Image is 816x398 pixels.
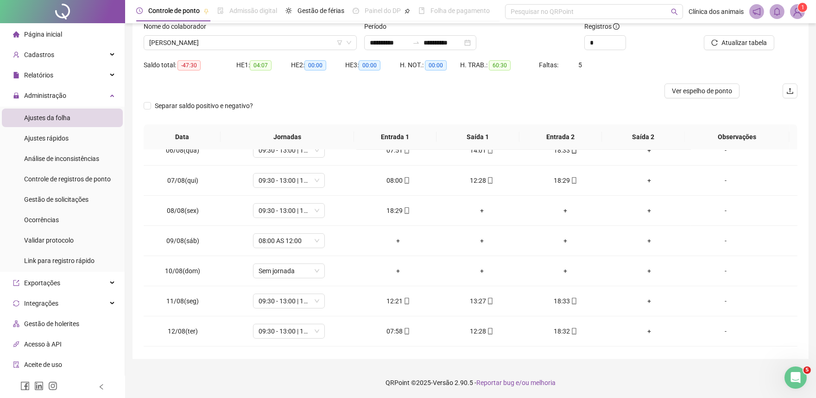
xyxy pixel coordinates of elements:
[791,5,804,19] img: 9420
[24,340,62,348] span: Acesso à API
[13,300,19,307] span: sync
[13,321,19,327] span: apartment
[403,207,410,214] span: mobile
[801,4,804,11] span: 1
[144,60,236,71] div: Saldo total:
[144,124,221,150] th: Data
[803,366,811,374] span: 5
[486,298,493,304] span: mobile
[167,207,199,214] span: 08/08(sex)
[24,135,69,142] span: Ajustes rápidos
[20,381,30,391] span: facebook
[615,175,684,186] div: +
[570,328,577,334] span: mobile
[721,38,767,48] span: Atualizar tabela
[486,147,493,154] span: mobile
[448,205,517,216] div: +
[364,326,433,336] div: 07:58
[151,101,257,111] span: Separar saldo positivo e negativo?
[364,145,433,155] div: 07:51
[615,236,684,246] div: +
[448,175,517,186] div: 12:28
[203,8,209,14] span: pushpin
[304,60,326,71] span: 00:00
[412,39,420,46] span: swap-right
[13,31,19,38] span: home
[412,39,420,46] span: to
[425,60,447,71] span: 00:00
[364,296,433,306] div: 12:21
[24,320,79,327] span: Gestão de holerites
[364,236,433,246] div: +
[136,7,143,14] span: clock-circle
[259,294,319,308] span: 09:30 - 13:00 | 14:00 - 18:30
[13,51,19,58] span: user-add
[353,7,359,14] span: dashboard
[167,177,198,184] span: 07/08(qui)
[259,143,319,157] span: 09:30 - 13:00 | 14:00 - 18:30
[602,124,684,150] th: Saída 2
[13,92,19,99] span: lock
[519,124,602,150] th: Entrada 2
[259,234,319,248] span: 08:00 AS 12:00
[570,147,577,154] span: mobile
[671,8,678,15] span: search
[403,177,410,184] span: mobile
[531,205,600,216] div: +
[615,145,684,155] div: +
[168,327,198,335] span: 12/08(ter)
[400,60,460,71] div: H. NOT.:
[217,7,224,14] span: file-done
[698,175,753,186] div: -
[615,205,684,216] div: +
[346,40,352,45] span: down
[291,60,346,71] div: HE 2:
[704,35,774,50] button: Atualizar tabela
[24,155,99,162] span: Análise de inconsistências
[784,366,807,389] iframe: Intercom live chat
[692,132,782,142] span: Observações
[24,114,70,122] span: Ajustes da folha
[259,324,319,338] span: 09:30 - 13:00 | 14:00 - 18:30
[24,216,59,224] span: Ocorrências
[221,124,354,150] th: Jornadas
[24,92,66,99] span: Administração
[698,145,753,155] div: -
[364,266,433,276] div: +
[570,177,577,184] span: mobile
[531,326,600,336] div: 18:32
[698,266,753,276] div: -
[698,236,753,246] div: -
[297,7,344,14] span: Gestão de férias
[13,72,19,78] span: file
[24,196,89,203] span: Gestão de solicitações
[578,61,582,69] span: 5
[259,173,319,187] span: 09:30 - 13:00 | 14:00 - 18:30
[364,21,392,32] label: Período
[359,60,380,71] span: 00:00
[531,266,600,276] div: +
[34,381,44,391] span: linkedin
[403,298,410,304] span: mobile
[144,21,212,32] label: Nome do colaborador
[448,266,517,276] div: +
[672,86,732,96] span: Ver espelho de ponto
[149,36,351,50] span: JORDANA FERREIRA DA SILVA
[259,204,319,218] span: 09:30 - 13:00 | 14:00 - 18:30
[166,297,199,305] span: 11/08(seg)
[698,326,753,336] div: -
[615,326,684,336] div: +
[418,7,425,14] span: book
[798,3,807,12] sup: Atualize o seu contato no menu Meus Dados
[229,7,277,14] span: Admissão digital
[689,6,744,17] span: Clínica dos animais
[24,300,58,307] span: Integrações
[166,237,199,244] span: 09/08(sáb)
[664,83,740,98] button: Ver espelho de ponto
[531,175,600,186] div: 18:29
[460,60,539,71] div: H. TRAB.:
[337,40,342,45] span: filter
[448,236,517,246] div: +
[13,280,19,286] span: export
[24,361,62,368] span: Aceite de uso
